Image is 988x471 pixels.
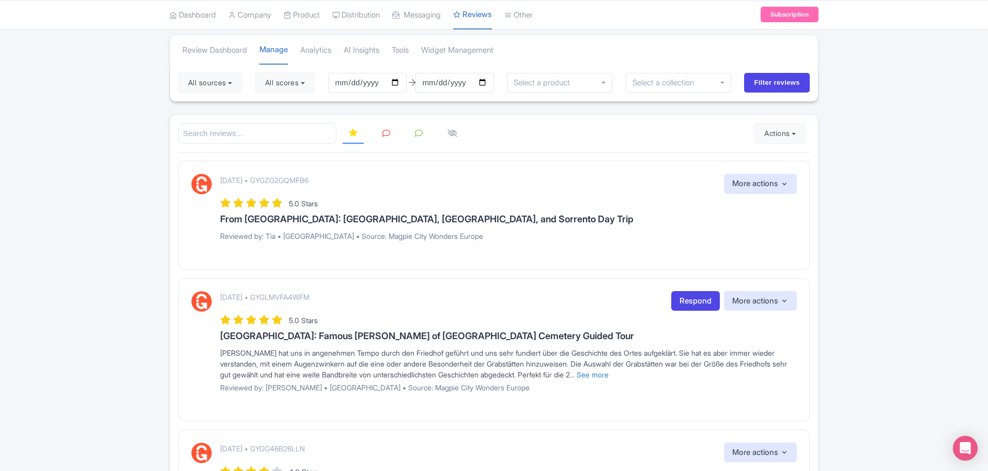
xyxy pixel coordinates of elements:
a: Dashboard [169,1,216,29]
button: More actions [724,443,797,463]
a: Messaging [392,1,441,29]
input: Filter reviews [744,73,810,93]
input: Select a product [514,78,576,87]
a: Tools [392,36,409,65]
a: AI Insights [344,36,379,65]
input: Search reviews... [178,123,336,144]
img: GetYourGuide Logo [191,291,212,312]
a: Review Dashboard [182,36,247,65]
a: Product [284,1,320,29]
span: 5.0 Stars [289,316,318,325]
img: GetYourGuide Logo [191,174,212,194]
a: Respond [671,291,720,311]
img: GetYourGuide Logo [191,443,212,463]
button: All scores [255,72,315,93]
h3: From [GEOGRAPHIC_DATA]: [GEOGRAPHIC_DATA], [GEOGRAPHIC_DATA], and Sorrento Day Trip [220,214,797,224]
a: Analytics [300,36,331,65]
button: Actions [754,123,806,144]
a: ... See more [570,370,609,379]
p: Reviewed by: Tia • [GEOGRAPHIC_DATA] • Source: Magpie City Wonders Europe [220,231,797,241]
p: [DATE] • GYGZG2GQMFB6 [220,175,308,186]
a: Widget Management [421,36,493,65]
a: Distribution [332,1,380,29]
p: [DATE] • GYGLMVFA4WFM [220,292,310,302]
h3: [GEOGRAPHIC_DATA]: Famous [PERSON_NAME] of [GEOGRAPHIC_DATA] Cemetery Guided Tour [220,331,797,341]
a: Subscription [761,7,819,22]
a: Other [504,1,533,29]
a: Manage [259,36,288,65]
div: Open Intercom Messenger [953,436,978,461]
input: Select a collection [632,78,701,87]
button: More actions [724,291,797,311]
button: More actions [724,174,797,194]
p: [DATE] • GYGG46B26LLN [220,443,305,454]
span: 5.0 Stars [289,199,318,208]
a: Company [228,1,271,29]
button: All sources [178,72,242,93]
p: Reviewed by: [PERSON_NAME] • [GEOGRAPHIC_DATA] • Source: Magpie City Wonders Europe [220,382,797,393]
div: [PERSON_NAME] hat uns in angenehmen Tempo durch den Friedhof geführt und uns sehr fundiert über d... [220,347,797,380]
